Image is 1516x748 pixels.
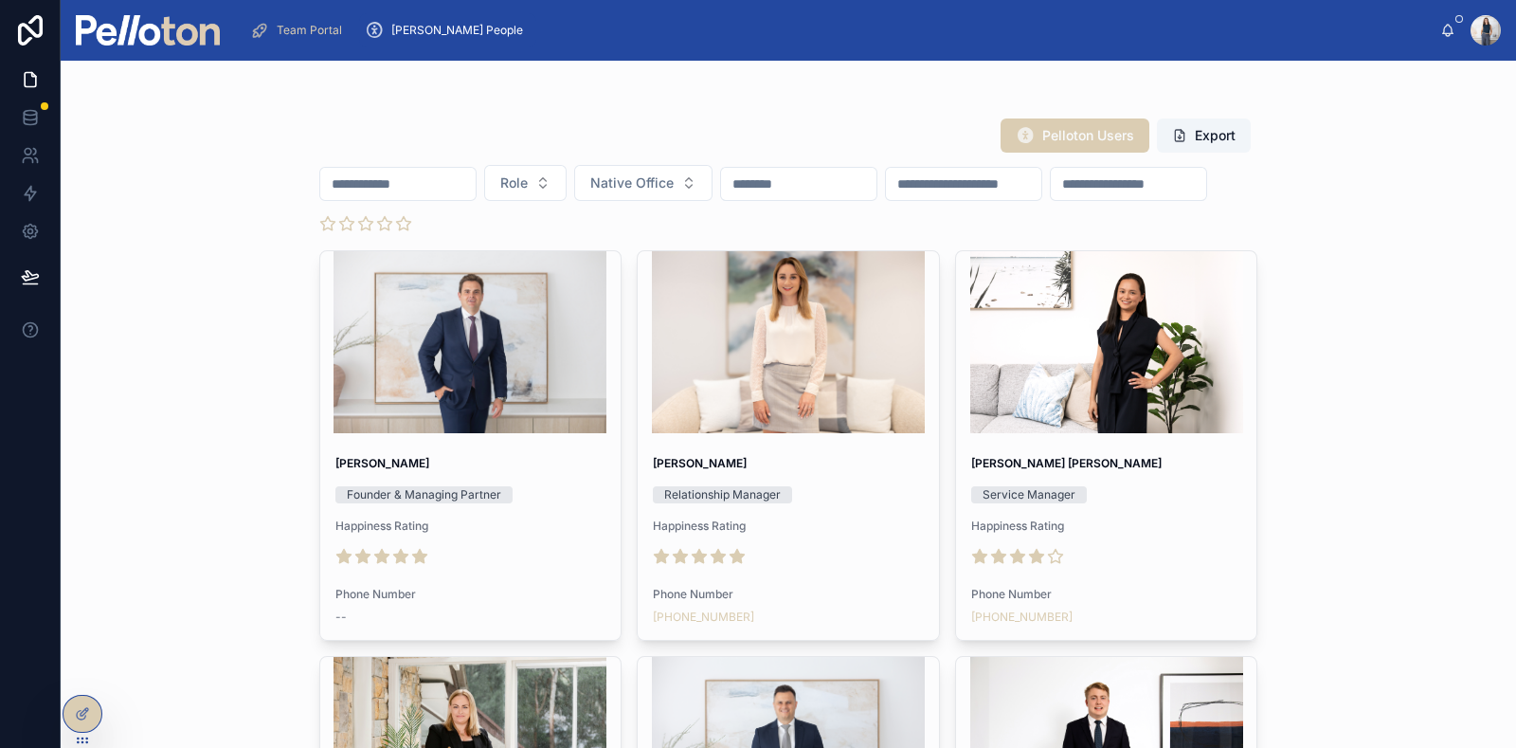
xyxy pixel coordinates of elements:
[653,519,924,534] span: Happiness Rating
[971,456,1162,470] strong: [PERSON_NAME] [PERSON_NAME]
[335,610,347,625] span: --
[335,456,429,470] strong: [PERSON_NAME]
[235,9,1440,51] div: scrollable content
[1001,119,1149,153] button: Pelloton Users
[653,456,747,470] strong: [PERSON_NAME]
[638,251,939,433] div: Kristie-APPROVED.jpg
[971,587,1242,602] span: Phone Number
[971,519,1242,534] span: Happiness Rating
[359,13,536,47] a: [PERSON_NAME] People
[484,165,567,201] button: Select Button
[1042,126,1134,145] span: Pelloton Users
[653,587,924,602] span: Phone Number
[391,23,523,38] span: [PERSON_NAME] People
[653,610,754,625] a: [PHONE_NUMBER]
[320,251,622,433] div: IMG_8942.jpeg
[590,173,674,192] span: Native Office
[983,486,1075,503] div: Service Manager
[1157,119,1251,153] button: Export
[347,486,501,503] div: Founder & Managing Partner
[664,486,781,503] div: Relationship Manager
[335,587,606,602] span: Phone Number
[637,250,940,641] a: [PERSON_NAME]Relationship ManagerHappiness RatingPhone Number[PHONE_NUMBER]
[277,23,342,38] span: Team Portal
[76,15,220,46] img: App logo
[500,173,528,192] span: Role
[971,610,1073,625] a: [PHONE_NUMBER]
[244,13,355,47] a: Team Portal
[574,165,713,201] button: Select Button
[335,519,606,534] span: Happiness Rating
[956,251,1257,433] div: Profiles_5_Vista_Street_Mosman_(LindsayChenPello).jpg
[319,250,623,641] a: [PERSON_NAME]Founder & Managing PartnerHappiness RatingPhone Number--
[955,250,1258,641] a: [PERSON_NAME] [PERSON_NAME]Service ManagerHappiness RatingPhone Number[PHONE_NUMBER]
